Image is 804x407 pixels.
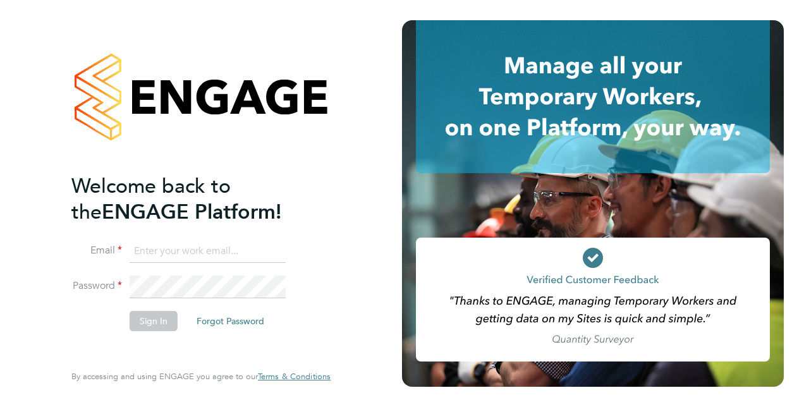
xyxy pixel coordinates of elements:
[71,174,231,224] span: Welcome back to the
[258,372,331,382] a: Terms & Conditions
[71,244,122,257] label: Email
[258,371,331,382] span: Terms & Conditions
[71,279,122,293] label: Password
[71,371,331,382] span: By accessing and using ENGAGE you agree to our
[71,173,318,225] h2: ENGAGE Platform!
[130,240,286,263] input: Enter your work email...
[186,311,274,331] button: Forgot Password
[130,311,178,331] button: Sign In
